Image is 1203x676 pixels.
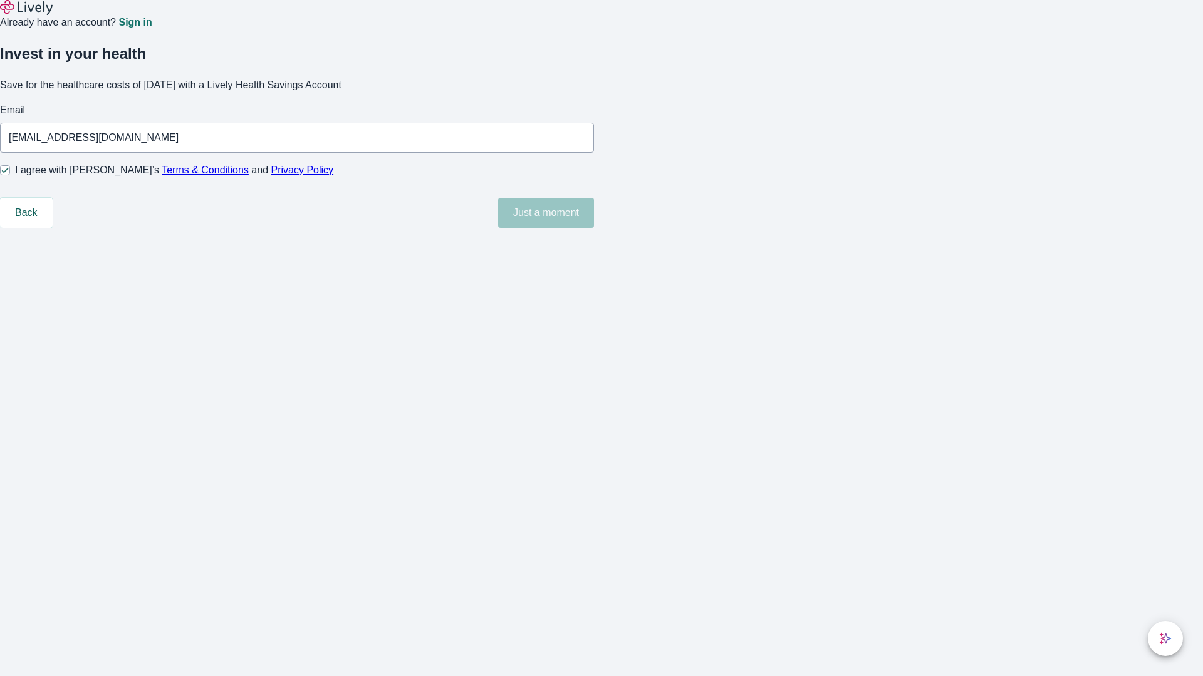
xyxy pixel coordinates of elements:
a: Terms & Conditions [162,165,249,175]
button: chat [1148,621,1183,656]
a: Sign in [118,18,152,28]
svg: Lively AI Assistant [1159,632,1172,645]
span: I agree with [PERSON_NAME]’s and [15,163,333,178]
a: Privacy Policy [271,165,334,175]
